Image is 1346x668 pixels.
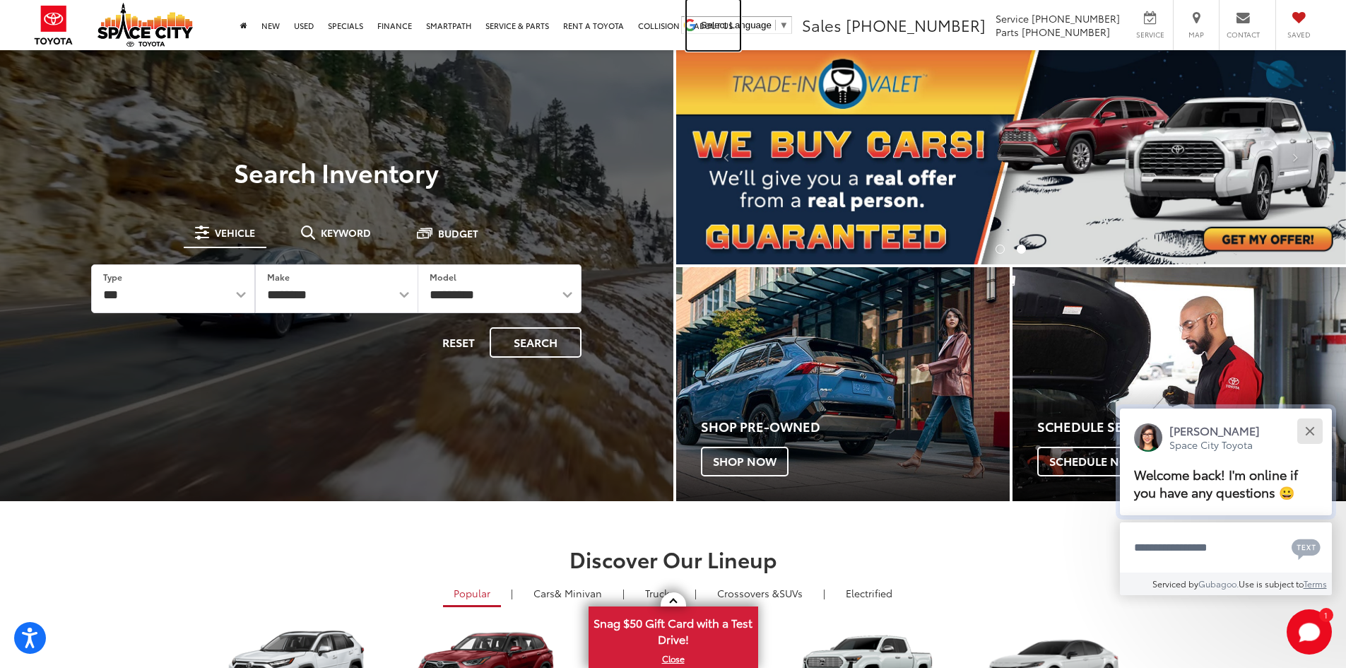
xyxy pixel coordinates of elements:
button: Reset [430,327,487,358]
label: Make [267,271,290,283]
button: Toggle Chat Window [1287,609,1332,655]
a: Shop Pre-Owned Shop Now [676,267,1010,501]
li: | [507,586,516,600]
span: ​ [775,20,776,30]
a: Electrified [835,581,903,605]
span: Sales [802,13,842,36]
span: Service [996,11,1029,25]
h4: Shop Pre-Owned [701,420,1010,434]
a: Gubagoo. [1198,578,1239,590]
a: Schedule Service Schedule Now [1013,267,1346,501]
li: | [820,586,829,600]
span: 1 [1324,611,1328,618]
span: [PHONE_NUMBER] [1032,11,1120,25]
span: Crossovers & [717,586,779,600]
span: ▼ [779,20,789,30]
label: Model [430,271,456,283]
button: Click to view next picture. [1246,78,1346,236]
div: Close[PERSON_NAME]Space City ToyotaWelcome back! I'm online if you have any questions 😀Type your ... [1120,409,1332,595]
h2: Discover Our Lineup [175,547,1171,570]
p: Space City Toyota [1169,438,1260,452]
span: Keyword [321,228,371,238]
span: Budget [438,228,478,238]
li: Go to slide number 1. [996,245,1005,254]
h4: Schedule Service [1037,420,1346,434]
div: Toyota [676,267,1010,501]
span: Contact [1227,30,1260,40]
textarea: Type your message [1120,522,1332,573]
span: Serviced by [1152,578,1198,590]
img: Space City Toyota [98,3,193,47]
span: Welcome back! I'm online if you have any questions 😀 [1134,465,1298,501]
li: | [691,586,700,600]
svg: Start Chat [1287,609,1332,655]
span: Map [1181,30,1212,40]
span: Shop Now [701,447,789,476]
h3: Search Inventory [59,158,614,186]
li: | [619,586,628,600]
a: Cars [523,581,613,605]
p: [PERSON_NAME] [1169,423,1260,438]
span: Saved [1283,30,1314,40]
svg: Text [1292,537,1321,560]
a: Trucks [634,581,685,605]
a: SUVs [707,581,813,605]
span: [PHONE_NUMBER] [846,13,986,36]
span: Parts [996,25,1019,39]
span: Schedule Now [1037,447,1152,476]
span: [PHONE_NUMBER] [1022,25,1110,39]
li: Go to slide number 2. [1017,245,1026,254]
span: & Minivan [555,586,602,600]
span: Service [1134,30,1166,40]
button: Search [490,327,582,358]
div: Toyota [1013,267,1346,501]
button: Click to view previous picture. [676,78,777,236]
a: Terms [1304,578,1327,590]
span: Use is subject to [1239,578,1304,590]
button: Chat with SMS [1287,532,1325,563]
span: Select Language [701,20,772,30]
a: Popular [443,581,501,607]
label: Type [103,271,122,283]
span: Vehicle [215,228,255,238]
button: Close [1294,416,1325,446]
span: Snag $50 Gift Card with a Test Drive! [590,608,757,651]
a: Select Language​ [701,20,789,30]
